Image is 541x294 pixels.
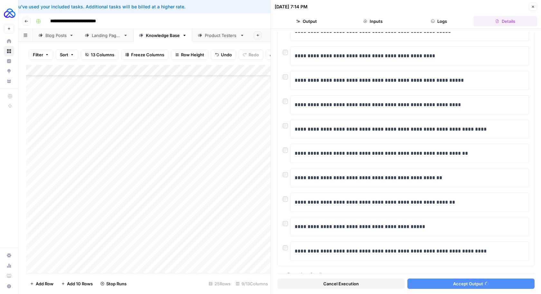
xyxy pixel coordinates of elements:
span: Stop Runs [106,280,127,287]
a: Blog Posts [33,29,79,42]
button: Filter [29,50,53,60]
a: Landing Pages [79,29,133,42]
span: Add Row [36,280,53,287]
div: 9/13 Columns [233,279,270,289]
button: Accept Output [407,279,535,289]
button: Redo [239,50,263,60]
button: Cancel Execution [277,279,405,289]
a: Knowledge Base [133,29,192,42]
button: Inputs [341,16,405,26]
button: Stop Runs [97,279,130,289]
span: Row Height [181,51,204,58]
button: Sort [56,50,78,60]
div: Executions Details [287,271,530,278]
button: Help + Support [4,281,14,291]
button: Add Row [26,279,57,289]
div: Landing Pages [92,32,121,39]
a: Browse [4,46,14,56]
span: Freeze Columns [131,51,164,58]
a: Insights [4,56,14,66]
button: Details [473,16,537,26]
a: Opportunities [4,66,14,76]
div: Product Testers [205,32,237,39]
span: Sort [60,51,68,58]
div: Blog Posts [45,32,67,39]
span: Filter [33,51,43,58]
span: Cancel Execution [323,280,359,287]
a: Home [4,36,14,46]
button: Add 10 Rows [57,279,97,289]
div: 25 Rows [206,279,233,289]
div: [DATE] 7:14 PM [275,4,308,10]
a: Product Testers [192,29,250,42]
div: You've used your included tasks. Additional tasks will be billed at a higher rate. [5,4,336,10]
button: Logs [407,16,471,26]
span: 13 Columns [91,51,114,58]
button: Undo [211,50,236,60]
span: Accept Output [453,280,483,287]
span: Undo [221,51,232,58]
button: Freeze Columns [121,50,168,60]
button: Workspace: AUQ [4,5,14,21]
button: Row Height [171,50,208,60]
a: Settings [4,250,14,261]
div: Knowledge Base [146,32,180,39]
button: 13 Columns [81,50,119,60]
button: Output [275,16,338,26]
img: AUQ Logo [4,7,15,19]
span: Add 10 Rows [67,280,93,287]
a: Learning Hub [4,271,14,281]
span: Redo [249,51,259,58]
a: Your Data [4,76,14,86]
button: Executions Details [278,269,534,280]
a: Usage [4,261,14,271]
